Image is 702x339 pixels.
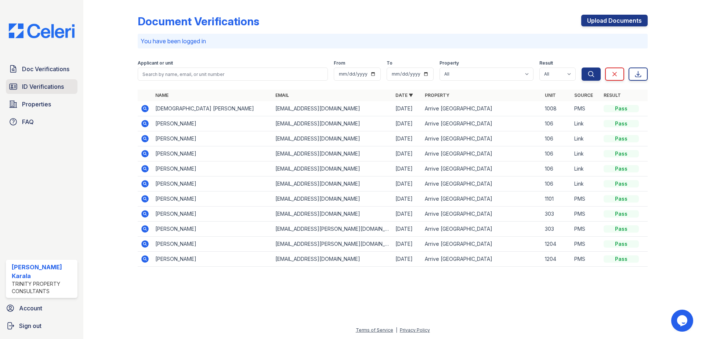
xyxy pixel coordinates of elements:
[542,116,571,131] td: 106
[422,192,542,207] td: Arrive [GEOGRAPHIC_DATA]
[422,207,542,222] td: Arrive [GEOGRAPHIC_DATA]
[422,146,542,161] td: Arrive [GEOGRAPHIC_DATA]
[571,161,601,176] td: Link
[542,101,571,116] td: 1008
[12,263,75,280] div: [PERSON_NAME] Karala
[272,131,392,146] td: [EMAIL_ADDRESS][DOMAIN_NAME]
[155,92,169,98] a: Name
[604,92,621,98] a: Result
[542,222,571,237] td: 303
[152,131,272,146] td: [PERSON_NAME]
[571,237,601,252] td: PMS
[542,146,571,161] td: 106
[6,62,77,76] a: Doc Verifications
[22,100,51,109] span: Properties
[422,222,542,237] td: Arrive [GEOGRAPHIC_DATA]
[604,120,639,127] div: Pass
[138,15,259,28] div: Document Verifications
[571,176,601,192] td: Link
[272,176,392,192] td: [EMAIL_ADDRESS][DOMAIN_NAME]
[542,237,571,252] td: 1204
[152,161,272,176] td: [PERSON_NAME]
[400,327,430,333] a: Privacy Policy
[141,37,645,45] p: You have been logged in
[356,327,393,333] a: Terms of Service
[542,207,571,222] td: 303
[272,116,392,131] td: [EMAIL_ADDRESS][DOMAIN_NAME]
[581,15,648,26] a: Upload Documents
[392,131,422,146] td: [DATE]
[22,65,69,73] span: Doc Verifications
[542,252,571,267] td: 1204
[152,207,272,222] td: [PERSON_NAME]
[152,146,272,161] td: [PERSON_NAME]
[152,237,272,252] td: [PERSON_NAME]
[152,101,272,116] td: [DEMOGRAPHIC_DATA] [PERSON_NAME]
[422,161,542,176] td: Arrive [GEOGRAPHIC_DATA]
[272,207,392,222] td: [EMAIL_ADDRESS][DOMAIN_NAME]
[571,116,601,131] td: Link
[392,207,422,222] td: [DATE]
[19,321,41,330] span: Sign out
[439,60,459,66] label: Property
[571,222,601,237] td: PMS
[138,60,173,66] label: Applicant or unit
[604,105,639,112] div: Pass
[571,207,601,222] td: PMS
[138,68,328,81] input: Search by name, email, or unit number
[545,92,556,98] a: Unit
[571,146,601,161] td: Link
[395,92,413,98] a: Date ▼
[604,225,639,233] div: Pass
[422,237,542,252] td: Arrive [GEOGRAPHIC_DATA]
[272,146,392,161] td: [EMAIL_ADDRESS][DOMAIN_NAME]
[392,176,422,192] td: [DATE]
[152,116,272,131] td: [PERSON_NAME]
[571,101,601,116] td: PMS
[272,252,392,267] td: [EMAIL_ADDRESS][DOMAIN_NAME]
[3,301,80,316] a: Account
[422,101,542,116] td: Arrive [GEOGRAPHIC_DATA]
[392,252,422,267] td: [DATE]
[542,176,571,192] td: 106
[152,176,272,192] td: [PERSON_NAME]
[392,101,422,116] td: [DATE]
[275,92,289,98] a: Email
[272,101,392,116] td: [EMAIL_ADDRESS][DOMAIN_NAME]
[392,161,422,176] td: [DATE]
[387,60,392,66] label: To
[392,222,422,237] td: [DATE]
[422,116,542,131] td: Arrive [GEOGRAPHIC_DATA]
[604,195,639,203] div: Pass
[604,135,639,142] div: Pass
[3,318,80,333] a: Sign out
[571,252,601,267] td: PMS
[392,237,422,252] td: [DATE]
[422,131,542,146] td: Arrive [GEOGRAPHIC_DATA]
[272,161,392,176] td: [EMAIL_ADDRESS][DOMAIN_NAME]
[574,92,593,98] a: Source
[6,79,77,94] a: ID Verifications
[604,150,639,157] div: Pass
[542,192,571,207] td: 1101
[542,131,571,146] td: 106
[3,23,80,38] img: CE_Logo_Blue-a8612792a0a2168367f1c8372b55b34899dd931a85d93a1a3d3e32e68fde9ad4.png
[571,192,601,207] td: PMS
[152,192,272,207] td: [PERSON_NAME]
[392,116,422,131] td: [DATE]
[396,327,397,333] div: |
[571,131,601,146] td: Link
[6,114,77,129] a: FAQ
[272,222,392,237] td: [EMAIL_ADDRESS][PERSON_NAME][DOMAIN_NAME]
[422,252,542,267] td: Arrive [GEOGRAPHIC_DATA]
[12,280,75,295] div: Trinity Property Consultants
[539,60,553,66] label: Result
[152,222,272,237] td: [PERSON_NAME]
[604,210,639,218] div: Pass
[272,192,392,207] td: [EMAIL_ADDRESS][DOMAIN_NAME]
[422,176,542,192] td: Arrive [GEOGRAPHIC_DATA]
[392,146,422,161] td: [DATE]
[604,165,639,172] div: Pass
[152,252,272,267] td: [PERSON_NAME]
[425,92,449,98] a: Property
